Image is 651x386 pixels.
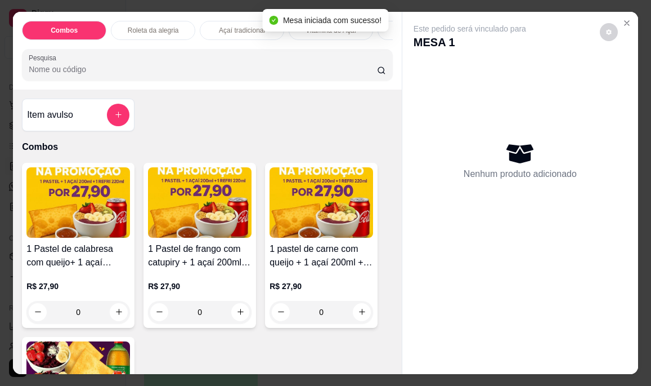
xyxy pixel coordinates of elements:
h4: 1 Pastel de calabresa com queijo+ 1 açaí 200ml+ 1 refri lata 220ml [26,242,130,269]
label: Pesquisa [29,53,60,63]
p: R$ 27,90 [26,281,130,292]
p: R$ 27,90 [148,281,252,292]
p: Nenhum produto adicionado [464,167,577,181]
p: Roleta da alegria [128,26,179,35]
img: product-image [148,167,252,238]
p: Açaí tradicional [219,26,265,35]
p: Combos [51,26,78,35]
img: product-image [26,167,130,238]
p: MESA 1 [414,34,526,50]
p: R$ 27,90 [270,281,373,292]
h4: 1 pastel de carne com queijo + 1 açaí 200ml + 1 refri lata 220ml [270,242,373,269]
button: Close [618,14,636,32]
span: check-circle [270,16,279,25]
img: product-image [270,167,373,238]
button: add-separate-item [107,104,129,126]
p: Este pedido será vinculado para [414,23,526,34]
button: decrease-product-quantity [600,23,618,41]
h4: Item avulso [27,108,73,122]
span: Mesa iniciada com sucesso! [283,16,381,25]
p: Combos [22,140,393,154]
input: Pesquisa [29,64,377,75]
h4: 1 Pastel de frango com catupiry + 1 açaí 200ml + 1 refri lata 220ml [148,242,252,269]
